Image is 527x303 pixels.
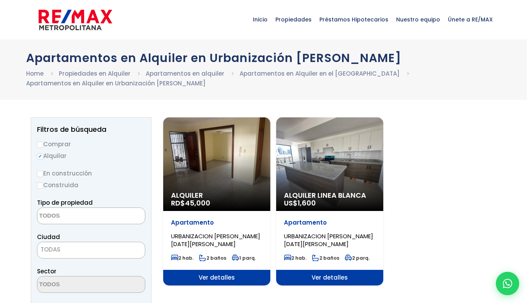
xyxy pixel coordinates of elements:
[37,142,43,148] input: Comprar
[276,270,383,285] span: Ver detalles
[444,8,497,31] span: Únete a RE/MAX
[41,245,60,253] span: TODAS
[284,219,375,227] p: Apartamento
[271,8,315,31] span: Propiedades
[163,270,270,285] span: Ver detalles
[284,191,375,199] span: Alquiler Linea Blanca
[37,198,93,207] span: Tipo de propiedad
[26,51,501,65] h1: Apartamentos en Alquiler en Urbanización [PERSON_NAME]
[392,8,444,31] span: Nuestro equipo
[298,198,316,208] span: 1,600
[163,117,270,285] a: Alquiler RD$45,000 Apartamento URBANIZACION [PERSON_NAME] [DATE][PERSON_NAME] 2 hab. 2 baños 1 pa...
[37,233,60,241] span: Ciudad
[240,69,400,78] a: Apartamentos en Alquiler en el [GEOGRAPHIC_DATA]
[232,255,256,261] span: 1 parq.
[26,69,44,78] a: Home
[37,208,113,225] textarea: Search
[37,126,145,133] h2: Filtros de búsqueda
[284,255,307,261] span: 2 hab.
[284,198,316,208] span: US$
[315,8,392,31] span: Préstamos Hipotecarios
[312,255,339,261] span: 2 baños
[37,242,145,259] span: TODAS
[26,78,206,88] li: Apartamentos en Alquiler en Urbanización [PERSON_NAME]
[37,183,43,189] input: Construida
[185,198,210,208] span: 45,000
[146,69,224,78] a: Apartamentos en alquiler
[37,171,43,177] input: En construcción
[37,180,145,190] label: Construida
[171,219,263,227] p: Apartamento
[37,244,145,255] span: TODAS
[199,255,226,261] span: 2 baños
[37,168,145,178] label: En construcción
[37,267,56,275] span: Sector
[171,255,194,261] span: 2 hab.
[171,198,210,208] span: RD$
[284,232,373,248] span: URBANIZACION [PERSON_NAME] [DATE][PERSON_NAME]
[37,151,145,161] label: Alquilar
[345,255,370,261] span: 2 parq.
[249,8,271,31] span: Inicio
[37,153,43,159] input: Alquilar
[276,117,383,285] a: Alquiler Linea Blanca US$1,600 Apartamento URBANIZACION [PERSON_NAME] [DATE][PERSON_NAME] 2 hab. ...
[59,69,130,78] a: Propiedades en Alquiler
[37,276,113,293] textarea: Search
[171,232,260,248] span: URBANIZACION [PERSON_NAME] [DATE][PERSON_NAME]
[171,191,263,199] span: Alquiler
[39,8,112,32] img: remax-metropolitana-logo
[37,139,145,149] label: Comprar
